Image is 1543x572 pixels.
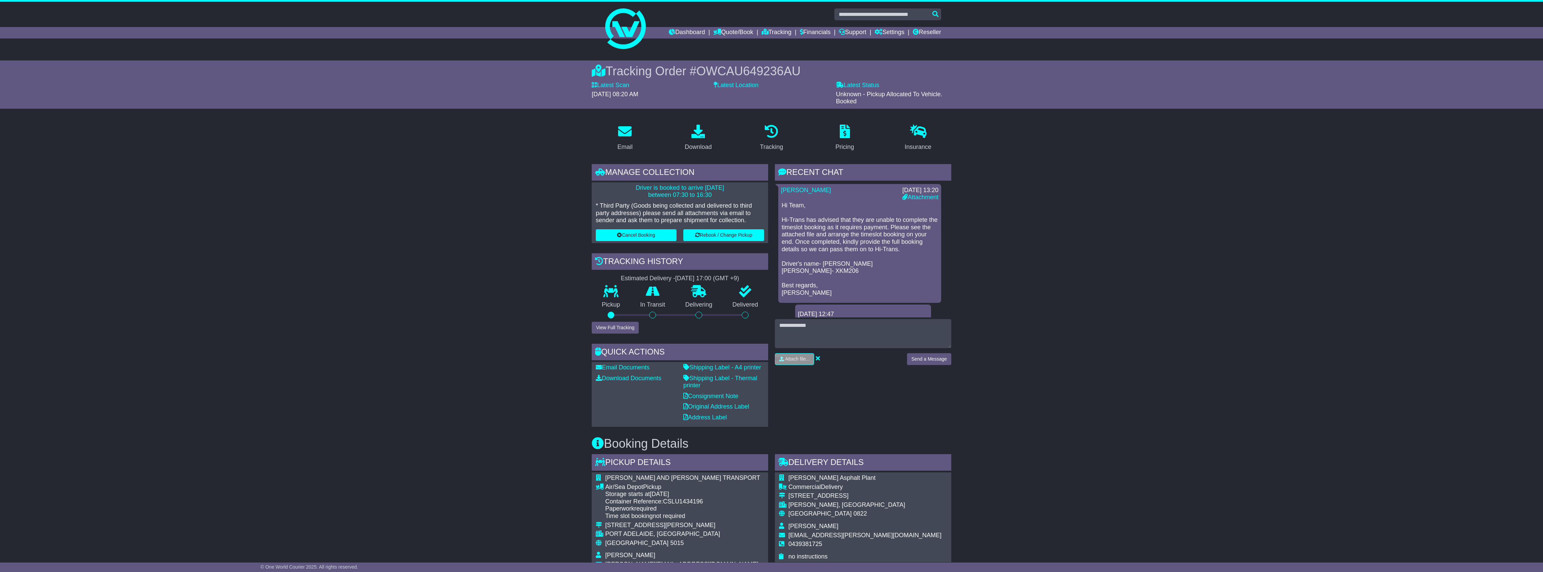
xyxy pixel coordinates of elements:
[592,91,638,98] span: [DATE] 08:20 AM
[788,492,941,500] div: [STREET_ADDRESS]
[605,540,668,546] span: [GEOGRAPHIC_DATA]
[683,403,749,410] a: Original Address Label
[596,202,764,224] p: * Third Party (Goods being collected and delivered to third party addresses) please send all atta...
[653,513,685,519] span: not required
[605,491,760,498] div: Storage starts at
[630,301,676,309] p: In Transit
[663,498,703,505] span: CSLU1434196
[675,301,722,309] p: Delivering
[683,364,761,371] a: Shipping Label - A4 printer
[800,27,831,38] a: Financials
[670,540,684,546] span: 5015
[596,184,764,199] p: Driver is booked to arrive [DATE] between 07:30 to 16:30
[722,301,768,309] p: Delivered
[605,484,760,491] div: Pickup
[675,275,739,282] div: [DATE] 17:00 (GMT +9)
[788,474,876,481] span: [PERSON_NAME] Asphalt Plant
[760,142,783,152] div: Tracking
[683,414,727,421] a: Address Label
[775,164,951,182] div: RECENT CHAT
[592,275,768,282] div: Estimated Delivery -
[839,27,866,38] a: Support
[669,27,705,38] a: Dashboard
[788,541,822,547] span: 0439381725
[605,474,760,481] span: [PERSON_NAME] AND [PERSON_NAME] TRANSPORT
[650,491,669,497] span: [DATE]
[714,82,758,89] label: Latest Location
[685,142,712,152] div: Download
[788,501,941,509] div: [PERSON_NAME], [GEOGRAPHIC_DATA]
[905,142,931,152] div: Insurance
[696,64,801,78] span: OWCAU649236AU
[788,553,828,560] span: no instructions
[683,375,757,389] a: Shipping Label - Thermal printer
[683,229,764,241] button: Rebook / Change Pickup
[875,27,904,38] a: Settings
[775,454,951,472] div: Delivery Details
[605,484,643,490] span: Air/Sea Depot
[836,91,942,105] span: Unknown - Pickup Allocated To Vehicle. Booked
[788,484,821,490] span: Commercial
[592,64,951,78] div: Tracking Order #
[592,301,630,309] p: Pickup
[907,353,951,365] button: Send a Message
[592,344,768,362] div: Quick Actions
[596,375,661,382] a: Download Documents
[788,523,838,529] span: [PERSON_NAME]
[617,142,633,152] div: Email
[605,552,655,558] span: [PERSON_NAME]
[913,27,941,38] a: Reseller
[853,510,867,517] span: 0822
[605,513,760,520] div: Time slot booking
[683,393,738,399] a: Consignment Note
[605,522,760,529] div: [STREET_ADDRESS][PERSON_NAME]
[902,194,938,201] a: Attachment
[592,82,629,89] label: Latest Scan
[261,564,358,570] span: © One World Courier 2025. All rights reserved.
[713,27,753,38] a: Quote/Book
[592,454,768,472] div: Pickup Details
[592,437,951,450] h3: Booking Details
[592,164,768,182] div: Manage collection
[902,187,938,194] div: [DATE] 13:20
[788,510,852,517] span: [GEOGRAPHIC_DATA]
[605,505,760,513] div: Paperwork
[605,498,760,505] div: Container Reference:
[592,322,639,334] button: View Full Tracking
[613,122,637,154] a: Email
[634,505,657,512] span: required
[762,27,791,38] a: Tracking
[680,122,716,154] a: Download
[596,364,650,371] a: Email Documents
[900,122,936,154] a: Insurance
[831,122,858,154] a: Pricing
[592,253,768,271] div: Tracking history
[605,561,758,568] span: [PERSON_NAME][EMAIL_ADDRESS][DOMAIN_NAME]
[605,530,760,538] div: PORT ADELAIDE, [GEOGRAPHIC_DATA]
[835,142,854,152] div: Pricing
[788,532,941,539] span: [EMAIL_ADDRESS][PERSON_NAME][DOMAIN_NAME]
[782,202,938,297] p: Hi Team, Hi-Trans has advised that they are unable to complete the timeslot booking as it require...
[756,122,787,154] a: Tracking
[788,484,941,491] div: Delivery
[596,229,677,241] button: Cancel Booking
[781,187,831,193] a: [PERSON_NAME]
[836,82,879,89] label: Latest Status
[798,311,928,318] div: [DATE] 12:47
